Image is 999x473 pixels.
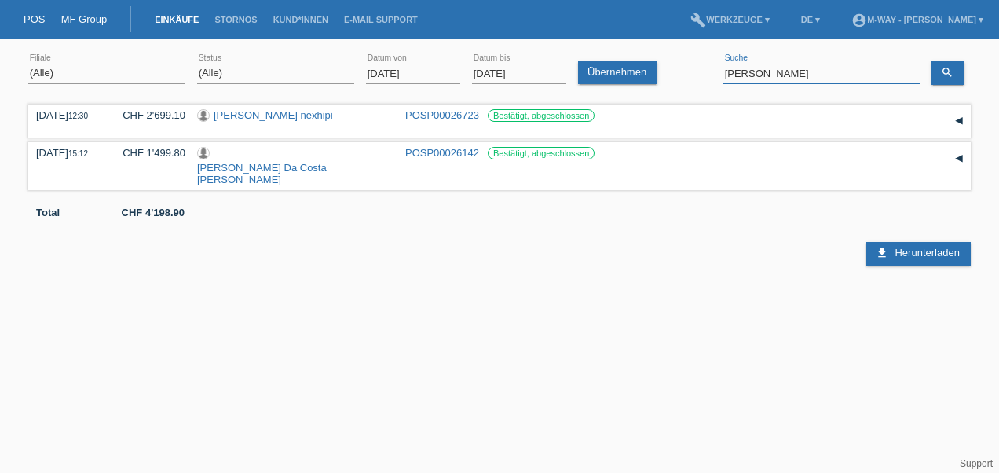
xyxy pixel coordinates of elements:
a: account_circlem-way - [PERSON_NAME] ▾ [843,15,991,24]
a: E-Mail Support [336,15,426,24]
a: [PERSON_NAME] Da Costa [PERSON_NAME] [197,162,327,185]
label: Bestätigt, abgeschlossen [488,147,595,159]
a: Stornos [207,15,265,24]
i: build [690,13,706,28]
a: [PERSON_NAME] nexhipi [214,109,333,121]
div: auf-/zuklappen [947,147,971,170]
a: Support [960,458,993,469]
div: [DATE] [36,147,99,159]
a: search [931,61,964,85]
a: DE ▾ [793,15,828,24]
a: buildWerkzeuge ▾ [682,15,778,24]
i: search [941,66,953,79]
div: auf-/zuklappen [947,109,971,133]
b: Total [36,207,60,218]
label: Bestätigt, abgeschlossen [488,109,595,122]
i: account_circle [851,13,867,28]
span: 15:12 [68,149,88,158]
a: POSP00026142 [405,147,479,159]
i: download [876,247,888,259]
a: POSP00026723 [405,109,479,121]
div: [DATE] [36,109,99,121]
a: Übernehmen [578,61,657,84]
a: Kund*innen [265,15,336,24]
span: Herunterladen [895,247,959,258]
a: POS — MF Group [24,13,107,25]
b: CHF 4'198.90 [122,207,185,218]
div: CHF 1'499.80 [111,147,185,159]
div: CHF 2'699.10 [111,109,185,121]
span: 12:30 [68,112,88,120]
a: Einkäufe [147,15,207,24]
a: download Herunterladen [866,242,971,266]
